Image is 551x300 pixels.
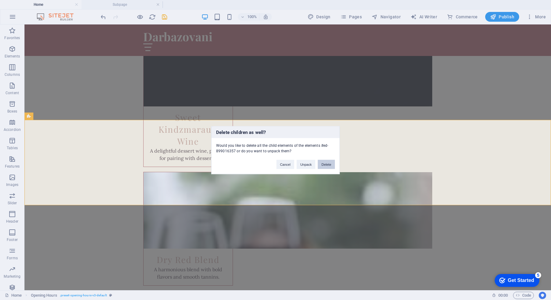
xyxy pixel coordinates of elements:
div: Get Started 5 items remaining, 0% complete [5,3,50,16]
button: Delete [318,160,335,169]
button: Unpack [297,160,315,169]
h3: Delete children as well? [212,126,339,138]
div: Get Started [18,7,44,12]
div: 5 [45,1,51,7]
button: Cancel [276,160,294,169]
div: Would you like to delete all the child elements of the elements #ed-899016357 or do you want to u... [212,138,339,154]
